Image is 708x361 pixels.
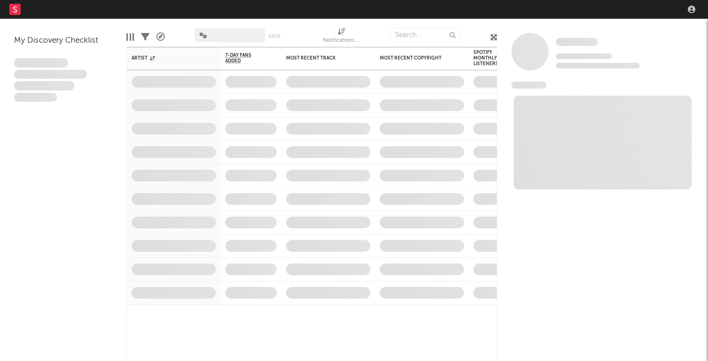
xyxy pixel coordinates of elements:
[511,82,546,89] span: News Feed
[14,81,74,90] span: Praesent ac interdum
[556,38,598,46] span: Some Artist
[156,23,165,51] div: A&R Pipeline
[473,50,506,67] div: Spotify Monthly Listeners
[556,63,640,68] span: 0 fans last week
[323,35,361,46] div: Notifications (Artist)
[14,70,87,79] span: Integer aliquet in purus et
[225,53,263,64] span: 7-Day Fans Added
[390,28,460,42] input: Search...
[556,38,598,47] a: Some Artist
[141,23,149,51] div: Filters
[126,23,134,51] div: Edit Columns
[132,55,202,61] div: Artist
[380,55,450,61] div: Most Recent Copyright
[14,93,57,102] span: Aliquam viverra
[556,53,612,59] span: Tracking Since: [DATE]
[268,34,280,39] button: Save
[323,23,361,51] div: Notifications (Artist)
[286,55,356,61] div: Most Recent Track
[14,35,112,46] div: My Discovery Checklist
[14,58,68,68] span: Lorem ipsum dolor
